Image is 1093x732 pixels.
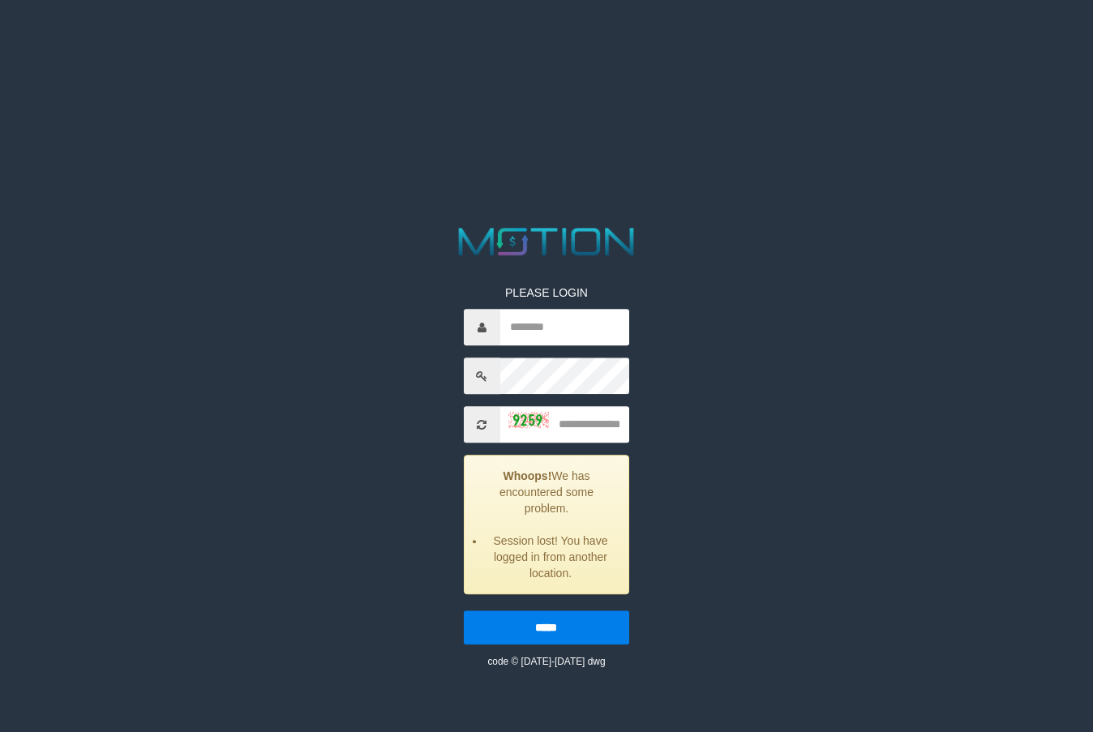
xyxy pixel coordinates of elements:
div: We has encountered some problem. [464,456,630,595]
li: Session lost! You have logged in from another location. [485,533,617,582]
img: captcha [508,412,549,428]
p: PLEASE LOGIN [464,285,630,302]
small: code © [DATE]-[DATE] dwg [487,657,605,668]
img: MOTION_logo.png [451,223,642,260]
strong: Whoops! [503,470,551,483]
